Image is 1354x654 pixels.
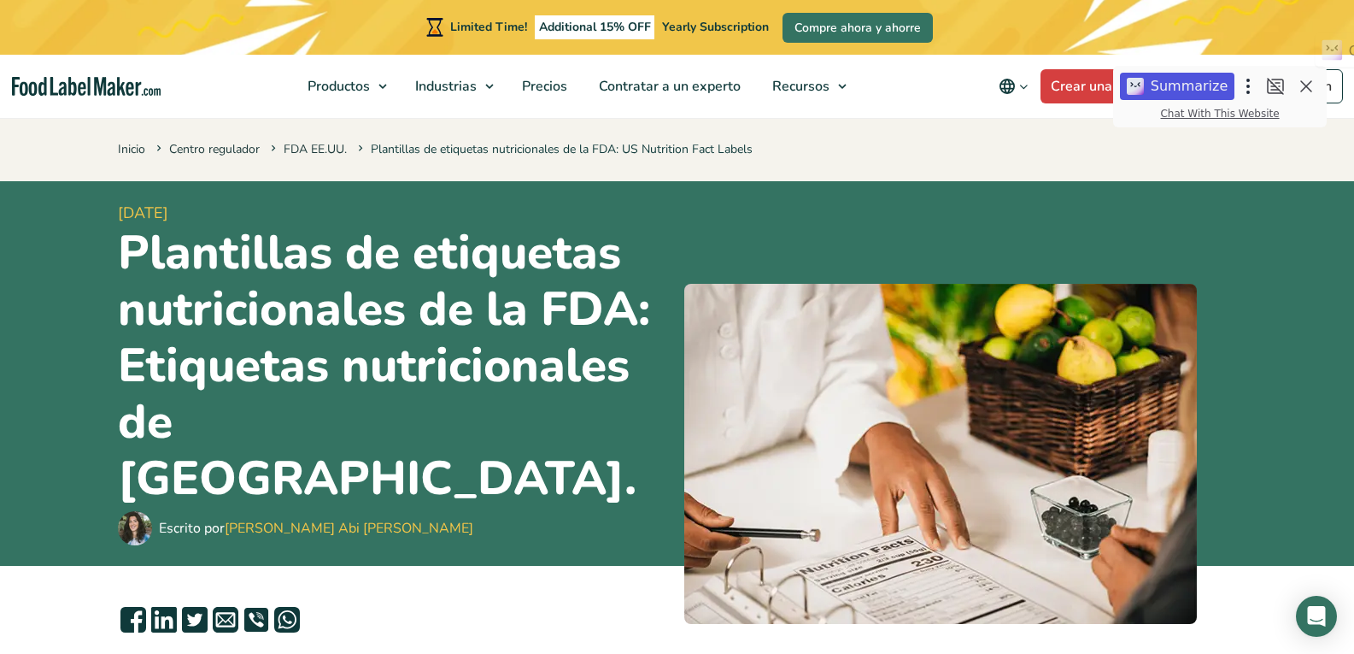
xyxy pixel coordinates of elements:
[507,55,579,118] a: Precios
[284,141,347,157] a: FDA EE.UU.
[1040,69,1232,103] a: Crear una etiqueta gratuita
[302,77,372,96] span: Productos
[450,19,527,35] span: Limited Time!
[517,77,569,96] span: Precios
[535,15,655,39] span: Additional 15% OFF
[583,55,753,118] a: Contratar a un experto
[594,77,742,96] span: Contratar a un experto
[410,77,478,96] span: Industrias
[757,55,855,118] a: Recursos
[118,511,152,545] img: Maria Abi Hanna - Etiquetadora de alimentos
[225,519,473,538] a: [PERSON_NAME] Abi [PERSON_NAME]
[662,19,769,35] span: Yearly Subscription
[292,55,396,118] a: Productos
[12,77,161,97] a: Food Label Maker homepage
[159,518,473,539] div: Escrito por
[1296,596,1337,637] div: Open Intercom Messenger
[118,225,671,507] h1: Plantillas de etiquetas nutricionales de la FDA: Etiquetas nutricionales de [GEOGRAPHIC_DATA].
[355,141,753,157] span: Plantillas de etiquetas nutricionales de la FDA: US Nutrition Fact Labels
[767,77,831,96] span: Recursos
[783,13,933,43] a: Compre ahora y ahorre
[118,141,145,157] a: Inicio
[169,141,260,157] a: Centro regulador
[118,202,671,225] span: [DATE]
[987,69,1040,103] button: Change language
[400,55,502,118] a: Industrias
